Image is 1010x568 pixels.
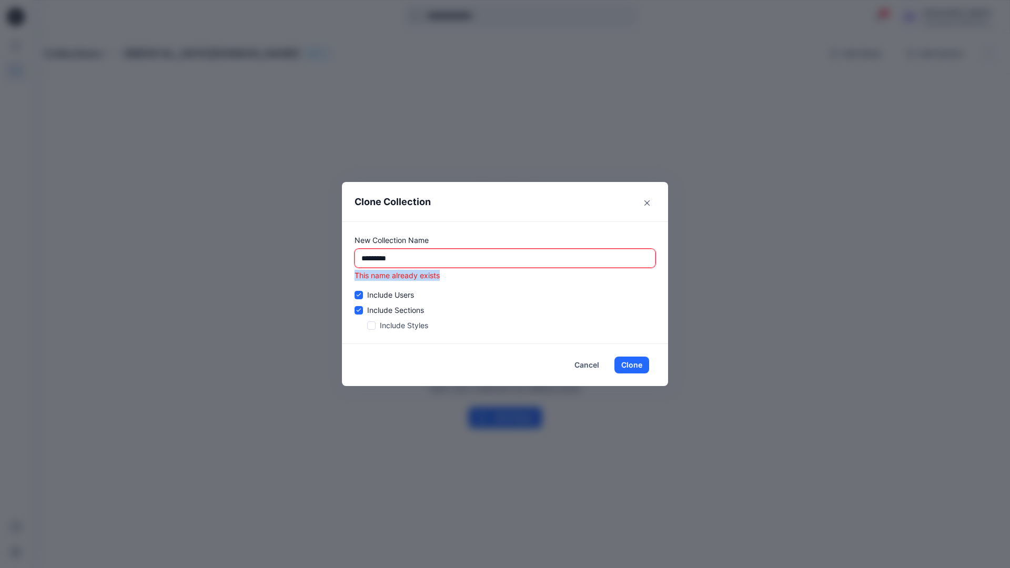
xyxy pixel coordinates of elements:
header: Clone Collection [342,182,668,221]
p: Include Sections [367,305,424,316]
p: This name already exists [355,270,655,281]
button: Close [639,195,655,211]
p: New Collection Name [355,235,655,246]
button: Clone [614,357,649,373]
button: Cancel [568,357,606,373]
p: Include Styles [380,320,428,331]
p: Include Users [367,289,414,300]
